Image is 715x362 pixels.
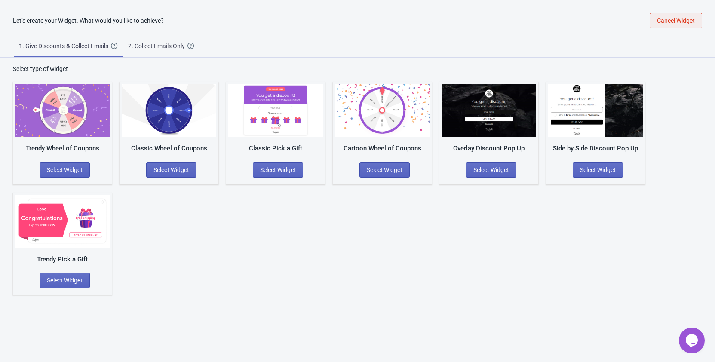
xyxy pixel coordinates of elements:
[260,166,296,173] span: Select Widget
[13,64,702,73] div: Select type of widget
[442,144,536,153] div: Overlay Discount Pop Up
[253,162,303,178] button: Select Widget
[15,255,110,264] div: Trendy Pick a Gift
[580,166,616,173] span: Select Widget
[146,162,196,178] button: Select Widget
[548,84,643,137] img: regular_popup.jpg
[128,42,187,50] div: 2. Collect Emails Only
[573,162,623,178] button: Select Widget
[679,328,706,353] iframe: chat widget
[548,144,643,153] div: Side by Side Discount Pop Up
[228,144,323,153] div: Classic Pick a Gift
[367,166,402,173] span: Select Widget
[473,166,509,173] span: Select Widget
[650,13,702,28] button: Cancel Widget
[153,166,189,173] span: Select Widget
[15,144,110,153] div: Trendy Wheel of Coupons
[359,162,410,178] button: Select Widget
[19,42,111,50] div: 1. Give Discounts & Collect Emails
[15,195,110,248] img: gift_game_v2.jpg
[47,277,83,284] span: Select Widget
[228,84,323,137] img: gift_game.jpg
[335,84,430,137] img: cartoon_game.jpg
[122,84,216,137] img: classic_game.jpg
[122,144,216,153] div: Classic Wheel of Coupons
[15,84,110,137] img: trendy_game.png
[466,162,516,178] button: Select Widget
[335,144,430,153] div: Cartoon Wheel of Coupons
[442,84,536,137] img: full_screen_popup.jpg
[47,166,83,173] span: Select Widget
[40,162,90,178] button: Select Widget
[657,17,695,24] span: Cancel Widget
[40,273,90,288] button: Select Widget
